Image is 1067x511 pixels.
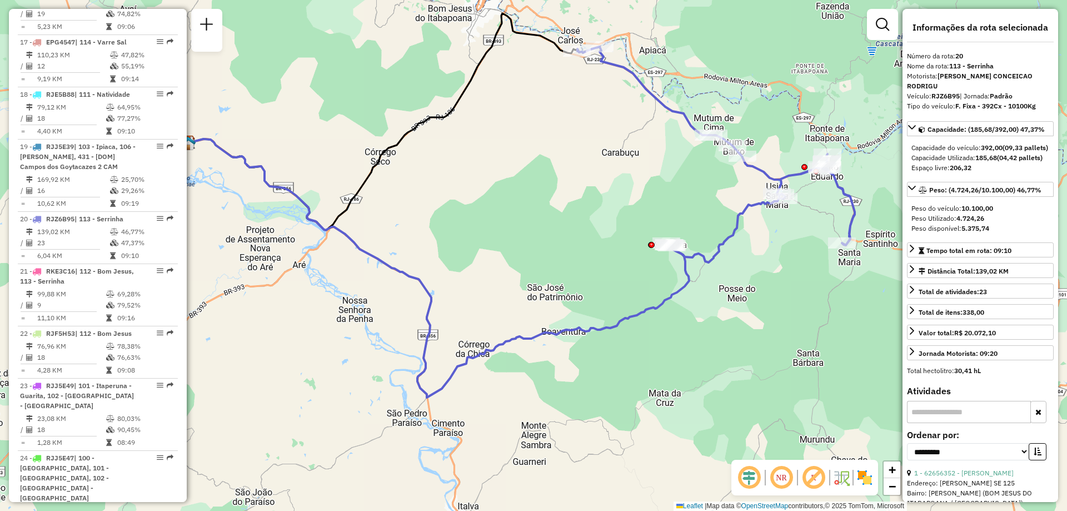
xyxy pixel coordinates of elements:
[907,386,1054,396] h4: Atividades
[907,242,1054,257] a: Tempo total em rota: 09:10
[997,153,1043,162] strong: (04,42 pallets)
[167,143,173,150] em: Rota exportada
[37,341,106,352] td: 76,96 KM
[46,454,74,462] span: RJJ5E47
[37,73,109,85] td: 9,19 KM
[106,115,114,122] i: % de utilização da cubagem
[117,21,173,32] td: 09:06
[37,198,109,209] td: 10,62 KM
[121,185,173,196] td: 29,26%
[37,413,106,424] td: 23,08 KM
[26,354,33,361] i: Total de Atividades
[926,246,1011,255] span: Tempo total em rota: 09:10
[181,136,196,151] img: UDC Zumpy Itaperuna
[20,198,26,209] td: =
[907,325,1054,340] a: Valor total:R$ 20.072,10
[963,308,984,316] strong: 338,00
[950,163,971,172] strong: 206,32
[106,11,114,17] i: % de utilização da cubagem
[46,381,74,390] span: RJJ5E49
[20,267,134,285] span: | 112 - Bom Jesus, 113 - Serrinha
[20,312,26,324] td: =
[37,174,109,185] td: 169,92 KM
[931,92,960,100] strong: RJZ6B95
[74,90,130,98] span: | 111 - Natividade
[157,215,163,222] em: Opções
[907,72,1033,90] strong: [PERSON_NAME] CONCEICAO RODRIGU
[20,38,127,46] span: 17 -
[106,415,114,422] i: % de utilização do peso
[20,267,134,285] span: 21 -
[20,381,134,410] span: 23 -
[919,287,987,296] span: Total de atividades:
[20,250,26,261] td: =
[46,215,74,223] span: RJZ6B95
[856,469,874,487] img: Exibir/Ocultar setores
[37,312,106,324] td: 11,10 KM
[981,143,1003,152] strong: 392,00
[907,284,1054,299] a: Total de atividades:23
[20,126,26,137] td: =
[736,464,762,491] span: Ocultar deslocamento
[911,214,1049,224] div: Peso Utilizado:
[907,199,1054,238] div: Peso: (4.724,26/10.100,00) 46,77%
[26,115,33,122] i: Total de Atividades
[157,454,163,461] em: Opções
[26,176,33,183] i: Distância Total
[196,13,218,38] a: Nova sessão e pesquisa
[157,38,163,45] em: Opções
[110,176,118,183] i: % de utilização do peso
[37,437,106,448] td: 1,28 KM
[889,463,896,477] span: +
[106,367,112,374] i: Tempo total em rota
[20,142,136,171] span: | 103 - Ipiaca, 106 - [PERSON_NAME], 431 - [DOM] Campos dos Goytacazes 2 CAM
[955,52,963,60] strong: 20
[20,73,26,85] td: =
[106,23,112,30] i: Tempo total em rota
[181,136,195,150] img: FAD CDD Itaperuna
[768,464,795,491] span: Ocultar NR
[110,240,118,246] i: % de utilização da cubagem
[907,366,1054,376] div: Total hectolitro:
[676,502,703,510] a: Leaflet
[37,424,106,435] td: 18
[928,125,1045,133] span: Capacidade: (185,68/392,00) 47,37%
[117,365,173,376] td: 09:08
[117,113,173,124] td: 77,27%
[110,187,118,194] i: % de utilização da cubagem
[907,138,1054,177] div: Capacidade: (185,68/392,00) 47,37%
[907,101,1054,111] div: Tipo do veículo:
[907,304,1054,319] a: Total de itens:338,00
[46,90,74,98] span: RJE5B88
[705,502,706,510] span: |
[121,226,173,237] td: 46,77%
[907,478,1054,488] div: Endereço: [PERSON_NAME] SE 125
[26,240,33,246] i: Total de Atividades
[979,287,987,296] strong: 23
[117,437,173,448] td: 08:49
[20,381,134,410] span: | 101 - Itaperuna - Guarita, 102 - [GEOGRAPHIC_DATA] - [GEOGRAPHIC_DATA]
[117,424,173,435] td: 90,45%
[106,343,114,350] i: % de utilização do peso
[20,237,26,249] td: /
[26,229,33,235] i: Distância Total
[20,142,136,171] span: 19 -
[37,185,109,196] td: 16
[37,49,109,61] td: 110,23 KM
[117,312,173,324] td: 09:16
[121,237,173,249] td: 47,37%
[167,38,173,45] em: Rota exportada
[911,204,993,212] span: Peso do veículo:
[907,263,1054,278] a: Distância Total:139,02 KM
[20,185,26,196] td: /
[907,488,1054,508] div: Bairro: [PERSON_NAME] (BOM JESUS DO ITABAPOANA / [GEOGRAPHIC_DATA])
[37,289,106,300] td: 99,88 KM
[106,302,114,309] i: % de utilização da cubagem
[46,329,75,338] span: RJF5H53
[110,76,116,82] i: Tempo total em rota
[911,143,1049,153] div: Capacidade do veículo:
[1003,143,1048,152] strong: (09,33 pallets)
[26,415,33,422] i: Distância Total
[167,91,173,97] em: Rota exportada
[20,454,109,502] span: 24 -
